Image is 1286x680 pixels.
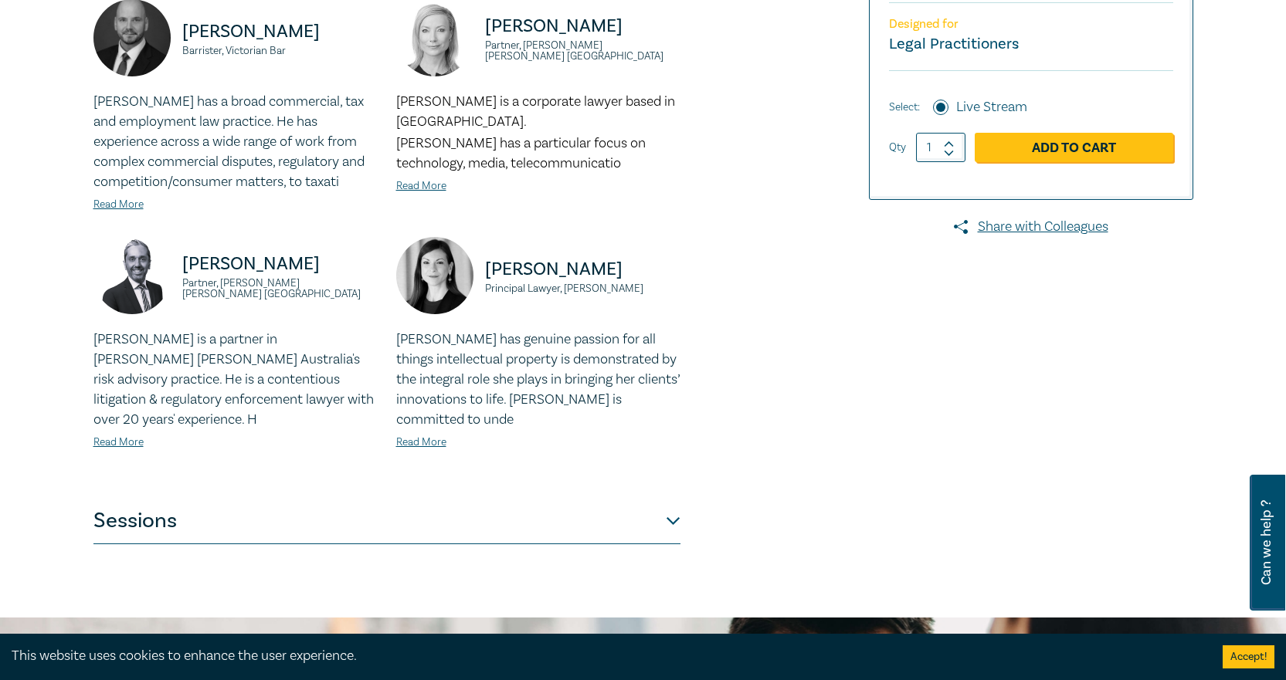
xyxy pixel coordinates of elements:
[889,34,1019,54] small: Legal Practitioners
[182,46,378,56] small: Barrister, Victorian Bar
[975,133,1173,162] a: Add to Cart
[485,40,680,62] small: Partner, [PERSON_NAME] [PERSON_NAME] [GEOGRAPHIC_DATA]
[1259,484,1274,601] span: Can we help ?
[889,99,920,116] span: Select:
[485,14,680,39] p: [PERSON_NAME]
[93,237,171,314] img: https://s3.ap-southeast-2.amazonaws.com/leo-cussen-store-production-content/Contacts/Rajaee%20Rou...
[182,19,378,44] p: [PERSON_NAME]
[869,217,1193,237] a: Share with Colleagues
[396,435,446,449] a: Read More
[396,179,446,193] a: Read More
[93,435,144,449] a: Read More
[182,278,378,299] small: Partner, [PERSON_NAME] [PERSON_NAME] [GEOGRAPHIC_DATA]
[485,257,680,282] p: [PERSON_NAME]
[396,93,675,130] span: [PERSON_NAME] is a corporate lawyer based in [GEOGRAPHIC_DATA].
[93,330,378,430] p: [PERSON_NAME] is a partner in [PERSON_NAME] [PERSON_NAME] Australia's risk advisory practice. He ...
[396,237,473,314] img: https://s3.ap-southeast-2.amazonaws.com/leo-cussen-store-production-content/Contacts/Belinda%20Si...
[396,330,680,430] p: [PERSON_NAME] has genuine passion for all things intellectual property is demonstrated by the int...
[93,198,144,211] a: Read More
[182,252,378,276] p: [PERSON_NAME]
[396,134,646,172] span: [PERSON_NAME] has a particular focus on technology, media, telecommunicatio
[93,92,378,192] p: [PERSON_NAME] has a broad commercial, tax and employment law practice. He has experience across a...
[1223,645,1274,668] button: Accept cookies
[956,97,1027,117] label: Live Stream
[12,646,1199,666] div: This website uses cookies to enhance the user experience.
[916,133,965,162] input: 1
[889,139,906,156] label: Qty
[889,17,1173,32] p: Designed for
[93,498,680,544] button: Sessions
[485,283,680,294] small: Principal Lawyer, [PERSON_NAME]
